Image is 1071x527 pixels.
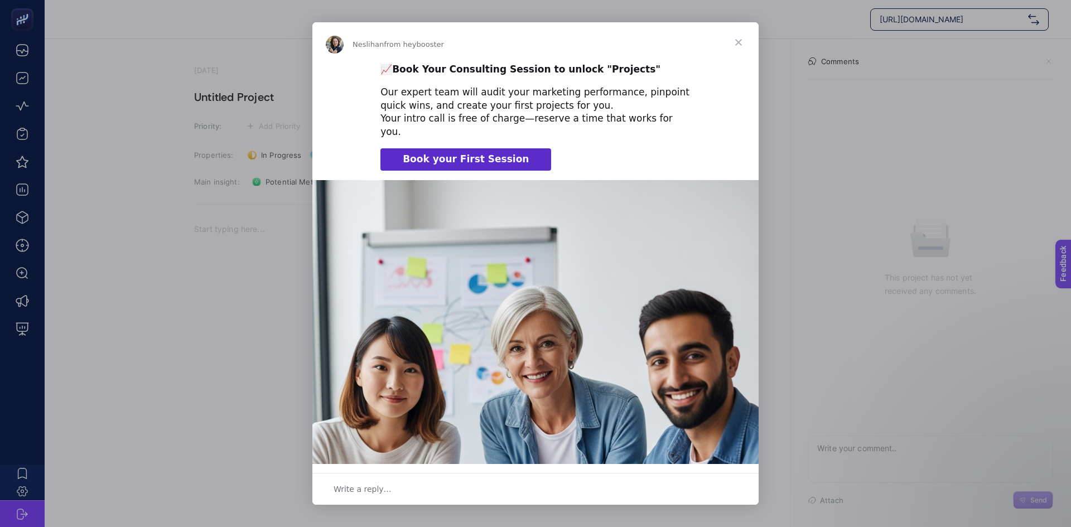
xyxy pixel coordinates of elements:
[312,473,759,505] div: Open conversation and reply
[380,86,691,139] div: Our expert team will audit your marketing performance, pinpoint quick wins, and create your first...
[334,482,392,496] span: Write a reply…
[718,22,759,62] span: Close
[380,148,551,171] a: Book your First Session
[384,40,444,49] span: from heybooster
[326,36,344,54] img: Profile image for Neslihan
[380,63,691,76] div: 📈
[353,40,384,49] span: Neslihan
[7,3,42,12] span: Feedback
[392,64,660,75] b: Book Your Consulting Session to unlock "Projects"
[403,153,529,165] span: Book your First Session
